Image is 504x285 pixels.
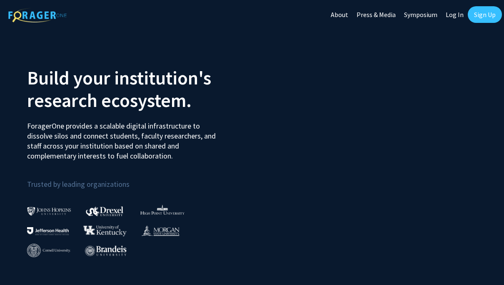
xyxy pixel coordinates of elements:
img: Morgan State University [141,225,180,236]
img: High Point University [140,205,185,215]
img: Cornell University [27,244,70,258]
img: University of Kentucky [83,225,127,236]
img: Johns Hopkins University [27,207,71,216]
p: ForagerOne provides a scalable digital infrastructure to dissolve silos and connect students, fac... [27,115,220,161]
img: Brandeis University [85,245,127,256]
img: Thomas Jefferson University [27,227,69,235]
img: ForagerOne Logo [8,8,67,22]
img: Drexel University [86,206,123,216]
a: Sign Up [468,6,502,23]
p: Trusted by leading organizations [27,168,246,191]
h2: Build your institution's research ecosystem. [27,67,246,112]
